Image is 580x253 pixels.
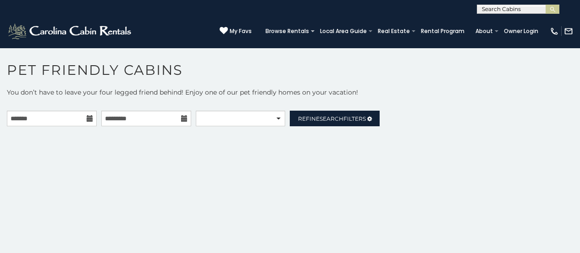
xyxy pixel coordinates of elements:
a: Owner Login [499,25,543,38]
a: Rental Program [416,25,469,38]
img: White-1-2.png [7,22,134,40]
span: Refine Filters [298,115,366,122]
a: Local Area Guide [315,25,371,38]
img: phone-regular-white.png [550,27,559,36]
span: Search [320,115,343,122]
span: My Favs [230,27,252,35]
a: Browse Rentals [261,25,314,38]
a: RefineSearchFilters [290,111,380,126]
a: My Favs [220,27,252,36]
a: Real Estate [373,25,414,38]
a: About [471,25,497,38]
img: mail-regular-white.png [564,27,573,36]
